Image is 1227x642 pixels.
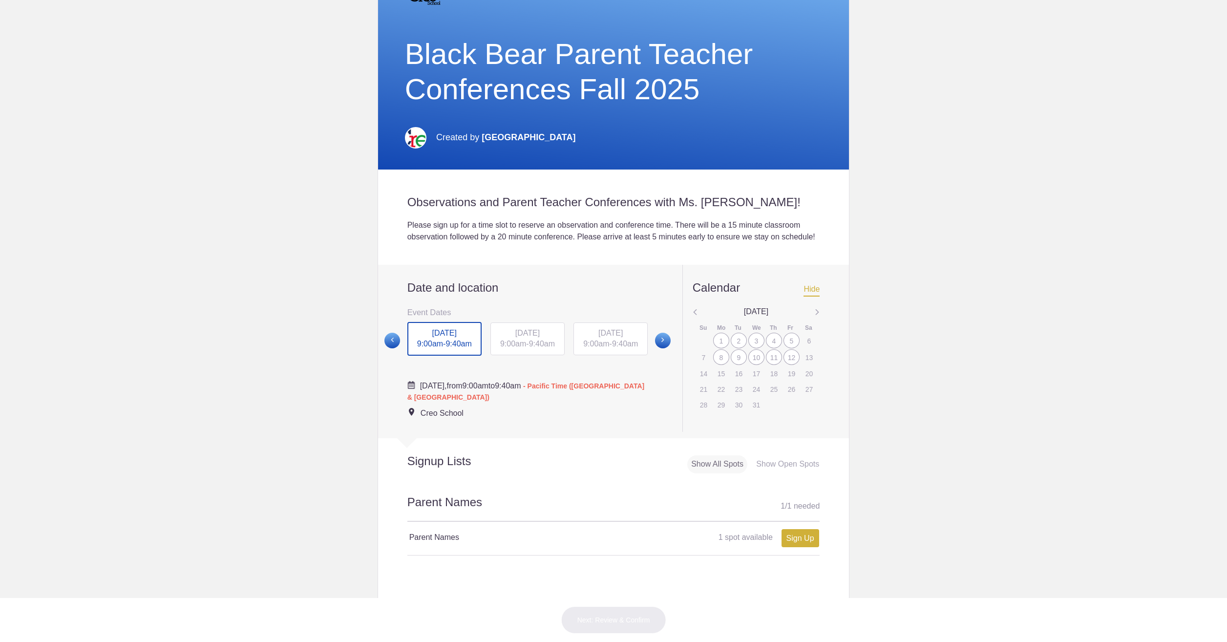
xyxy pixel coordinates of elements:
[407,494,820,522] h2: Parent Names
[748,397,764,412] div: 31
[770,324,778,332] div: Th
[583,340,609,348] span: 9:00am
[731,382,747,396] div: 23
[409,408,414,416] img: Event location
[744,307,768,316] span: [DATE]
[407,321,482,357] button: [DATE] 9:00am-9:40am
[752,455,823,473] div: Show Open Spots
[421,409,464,417] span: Creo School
[696,397,712,412] div: 28
[696,366,712,381] div: 14
[785,502,787,510] span: /
[766,349,782,365] div: 11
[815,306,820,319] img: Angle left gray
[731,397,747,412] div: 30
[407,305,648,320] h3: Event Dates
[801,366,817,381] div: 20
[801,350,817,364] div: 13
[766,333,782,348] div: 4
[766,366,782,381] div: 18
[696,350,712,364] div: 7
[693,306,698,319] img: Angle left gray
[783,349,800,365] div: 12
[713,333,729,348] div: 1
[529,340,555,348] span: 9:40am
[407,280,648,295] h2: Date and location
[717,324,725,332] div: Mo
[612,340,638,348] span: 9:40am
[407,382,645,401] span: - Pacific Time ([GEOGRAPHIC_DATA] & [GEOGRAPHIC_DATA])
[445,340,471,348] span: 9:40am
[713,366,729,381] div: 15
[407,195,820,210] h2: Observations and Parent Teacher Conferences with Ms. [PERSON_NAME]!
[782,529,819,547] a: Sign Up
[693,280,740,295] div: Calendar
[687,455,747,473] div: Show All Spots
[748,382,764,396] div: 24
[805,324,813,332] div: Sa
[573,322,648,356] div: -
[783,333,800,348] div: 5
[462,382,488,390] span: 9:00am
[436,127,575,148] p: Created by
[787,324,795,332] div: Fr
[781,499,820,514] div: 1 1 needed
[378,454,535,469] h2: Signup Lists
[407,322,482,356] div: -
[735,324,742,332] div: Tu
[573,322,648,356] button: [DATE] 9:00am-9:40am
[748,366,764,381] div: 17
[407,219,820,243] div: Please sign up for a time slot to reserve an observation and conference time. There will be a 15 ...
[409,532,613,543] h4: Parent Names
[731,333,747,348] div: 2
[515,329,540,337] span: [DATE]
[598,329,623,337] span: [DATE]
[407,382,645,401] span: from to
[783,366,800,381] div: 19
[420,382,447,390] span: [DATE],
[699,324,707,332] div: Su
[713,397,729,412] div: 29
[490,322,565,356] button: [DATE] 9:00am-9:40am
[804,285,820,297] span: Hide
[766,382,782,396] div: 25
[801,333,817,348] div: 6
[719,533,773,541] span: 1 spot available
[495,382,521,390] span: 9:40am
[696,382,712,396] div: 21
[713,349,729,365] div: 8
[405,37,823,107] h1: Black Bear Parent Teacher Conferences Fall 2025
[432,329,457,337] span: [DATE]
[731,349,747,365] div: 9
[731,366,747,381] div: 16
[405,127,426,149] img: Creo
[713,382,729,396] div: 22
[752,324,760,332] div: We
[748,349,764,365] div: 10
[748,333,764,348] div: 3
[500,340,526,348] span: 9:00am
[783,382,800,396] div: 26
[561,606,666,634] button: Next: Review & Confirm
[490,322,565,356] div: -
[407,381,415,389] img: Cal purple
[482,132,575,142] span: [GEOGRAPHIC_DATA]
[801,382,817,396] div: 27
[417,340,443,348] span: 9:00am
